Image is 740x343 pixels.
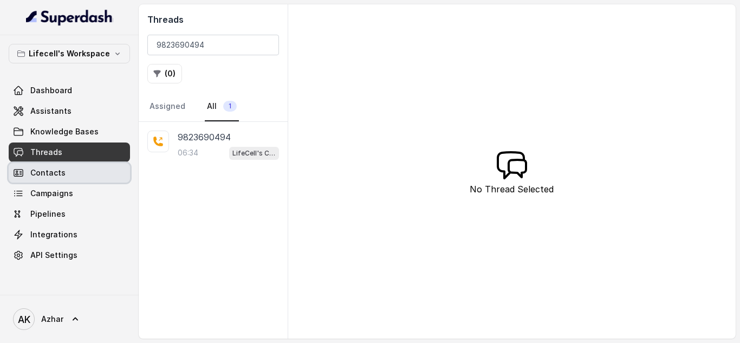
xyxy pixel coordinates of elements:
a: Assigned [147,92,187,121]
nav: Tabs [147,92,279,121]
a: Integrations [9,225,130,244]
button: Lifecell's Workspace [9,44,130,63]
h2: Threads [147,13,279,26]
span: Assistants [30,106,72,117]
a: Knowledge Bases [9,122,130,141]
input: Search by Call ID or Phone Number [147,35,279,55]
p: 06:34 [178,147,198,158]
p: No Thread Selected [470,183,554,196]
span: API Settings [30,250,77,261]
a: Pipelines [9,204,130,224]
p: LifeCell's Call Assistant [232,148,276,159]
button: (0) [147,64,182,83]
span: Azhar [41,314,63,325]
span: Integrations [30,229,77,240]
span: 1 [223,101,237,112]
text: AK [18,314,30,325]
a: Dashboard [9,81,130,100]
span: Pipelines [30,209,66,219]
a: API Settings [9,245,130,265]
a: Threads [9,143,130,162]
span: Contacts [30,167,66,178]
a: Azhar [9,304,130,334]
img: light.svg [26,9,113,26]
span: Campaigns [30,188,73,199]
a: Assistants [9,101,130,121]
a: Campaigns [9,184,130,203]
a: All1 [205,92,239,121]
p: 9823690494 [178,131,231,144]
a: Contacts [9,163,130,183]
span: Threads [30,147,62,158]
p: Lifecell's Workspace [29,47,110,60]
span: Knowledge Bases [30,126,99,137]
span: Dashboard [30,85,72,96]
